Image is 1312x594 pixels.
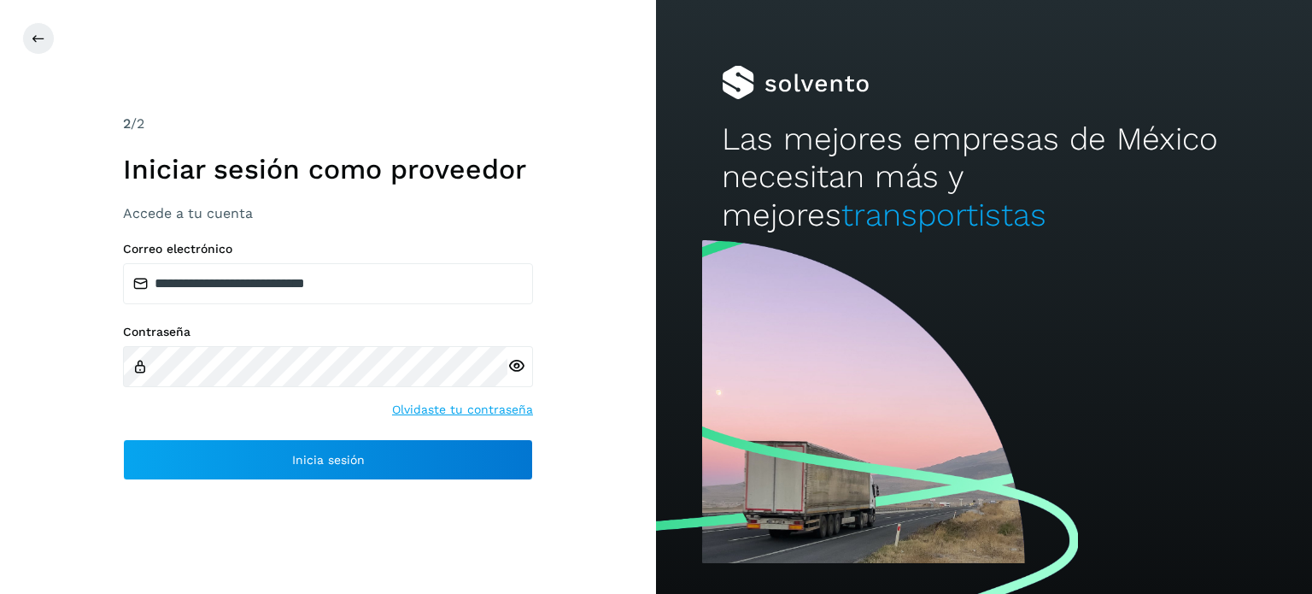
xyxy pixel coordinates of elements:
[722,121,1246,234] h2: Las mejores empresas de México necesitan más y mejores
[392,401,533,419] a: Olvidaste tu contraseña
[123,153,533,185] h1: Iniciar sesión como proveedor
[123,115,131,132] span: 2
[123,114,533,134] div: /2
[123,205,533,221] h3: Accede a tu cuenta
[841,197,1046,233] span: transportistas
[123,325,533,339] label: Contraseña
[123,439,533,480] button: Inicia sesión
[292,454,365,466] span: Inicia sesión
[123,242,533,256] label: Correo electrónico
